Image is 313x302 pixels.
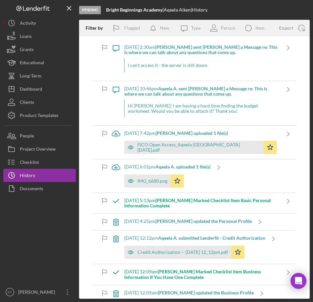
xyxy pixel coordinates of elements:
[160,21,169,35] div: New
[108,81,297,125] a: [DATE] 10:46pmAqeela A. sent [PERSON_NAME] a Message re: This is where we can talk about any ques...
[124,164,211,169] div: [DATE] 6:01pm
[3,69,76,82] button: Long-Term
[156,218,252,224] b: [PERSON_NAME] updated the Personal Profile
[20,43,34,58] div: Grants
[192,7,208,13] div: History
[128,62,277,69] p: I can't access it - the server is still down.
[279,21,293,35] div: Export
[3,182,76,195] button: Documents
[108,230,282,264] a: [DATE] 12:12pmAqeela A. submitted Lenderfit - Credit AuthorizationCredit Authorization -- [DATE] ...
[106,7,162,13] b: Bright Beginnings Academy
[137,178,167,184] div: IMG_6680.png
[108,264,297,285] a: [DATE] 12:09am[PERSON_NAME] Marked Checklist Item Business Information If You Have One Complete
[3,109,76,122] button: Product Templates
[20,169,35,184] div: History
[158,290,254,295] b: [PERSON_NAME] updated the Business Profile
[3,30,76,43] button: Loans
[86,25,108,31] div: Filter by
[20,129,34,144] div: People
[124,235,265,241] div: [DATE] 12:12pm
[124,269,261,280] b: [PERSON_NAME] Marked Checklist Item Business Information If You Have One Complete
[108,193,297,213] a: [DATE] 5:13pm[PERSON_NAME] Marked Checklist Item Basic Personal Information Complete
[108,159,227,193] a: [DATE] 6:01pmAqeela A. uploaded 1 file(s)IMG_6680.png
[20,156,39,170] div: Checklist
[164,7,192,13] div: Aqeela Aiken |
[3,82,76,96] button: Dashboard
[20,56,44,71] div: Educational
[3,43,76,56] button: Grants
[3,129,76,142] button: People
[3,16,76,30] button: Activity
[124,198,280,208] div: [DATE] 5:13pm
[124,269,280,280] div: [DATE] 12:09am
[158,235,265,241] b: Aqeela A. submitted Lenderfit - Credit Authorization
[124,174,184,188] button: IMG_6680.png
[255,25,265,31] div: Item
[291,273,306,289] div: Open Intercom Messenger
[137,250,228,255] div: Credit Authorization -- [DATE] 12_12pm.pdf
[191,25,201,31] div: Type
[124,219,252,224] div: [DATE] 4:25pm
[221,25,235,31] div: Person
[124,100,280,117] div: Hi [PERSON_NAME]! I am having a hard time finding the budget worksheet. Would you be able to atta...
[124,86,267,97] b: Aqeela A. sent [PERSON_NAME] a Message re: This is where we can talk about any questions that com...
[124,45,280,55] div: [DATE] 2:30am
[124,290,254,295] div: [DATE] 12:09am
[124,141,277,154] button: FICO Open Access_Aqeela [GEOGRAPHIC_DATA] [DATE].pdf
[156,130,228,136] b: [PERSON_NAME] uploaded 1 file(s)
[3,286,76,299] button: ET[PERSON_NAME]
[108,214,268,230] a: [DATE] 4:25pm[PERSON_NAME] updated the Personal Profile
[108,21,147,35] button: Flagged
[124,197,271,208] b: [PERSON_NAME] Marked Checklist Item Basic Personal Information Complete
[20,182,43,197] div: Documents
[108,40,297,81] a: [DATE] 2:30am[PERSON_NAME] sent [PERSON_NAME] a Message re: This is where we can talk about any q...
[272,21,310,35] button: Export
[3,56,76,69] button: Educational
[106,7,164,13] div: |
[124,246,244,259] button: Credit Authorization -- [DATE] 12_12pm.pdf
[108,126,297,159] a: [DATE] 7:42pm[PERSON_NAME] uploaded 1 file(s)FICO Open Access_Aqeela [GEOGRAPHIC_DATA] [DATE].pdf
[3,96,76,109] button: Clients
[156,164,211,169] b: Aqeela A. uploaded 1 file(s)
[3,142,76,156] button: Project Overview
[8,290,12,294] text: ET
[124,44,277,55] b: [PERSON_NAME] sent [PERSON_NAME] a Message re: This is where we can talk about any questions that...
[124,21,140,35] div: Flagged
[137,142,260,153] div: FICO Open Access_Aqeela [GEOGRAPHIC_DATA] [DATE].pdf
[108,285,270,302] a: [DATE] 12:09am[PERSON_NAME] updated the Business Profile
[124,131,280,136] div: [DATE] 7:42pm
[3,156,76,169] button: Checklist
[124,86,280,97] div: [DATE] 10:46pm
[20,82,42,97] div: Dashboard
[20,96,34,110] div: Clients
[16,286,59,300] div: [PERSON_NAME]
[20,142,56,157] div: Project Overview
[79,6,101,14] div: Pending
[20,16,36,31] div: Activity
[20,69,42,84] div: Long-Term
[20,109,58,124] div: Product Templates
[20,30,32,45] div: Loans
[147,21,176,35] button: New
[3,169,76,182] button: History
